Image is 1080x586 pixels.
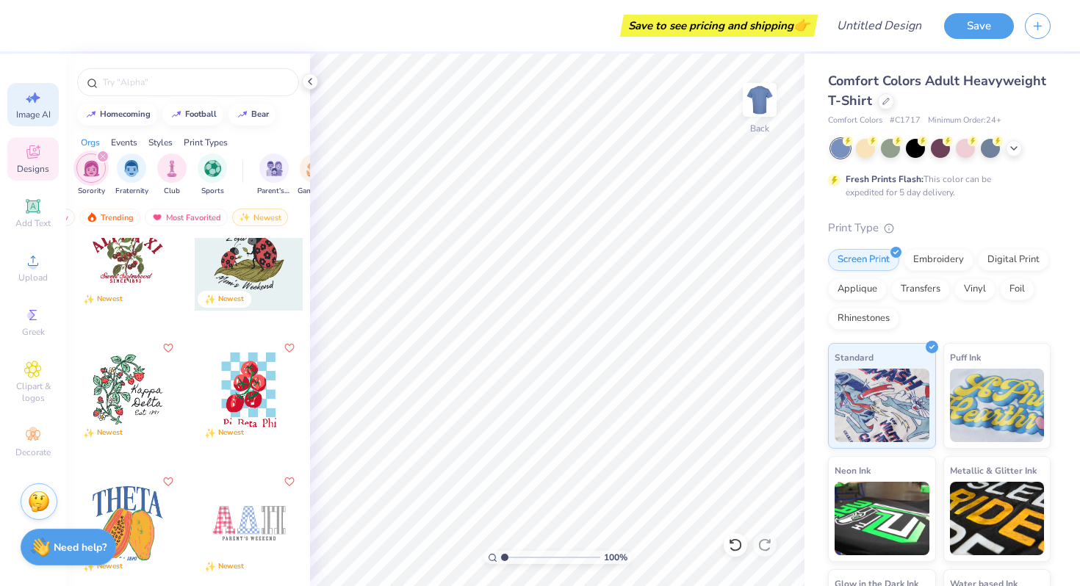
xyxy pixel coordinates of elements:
div: Print Types [184,136,228,149]
img: Metallic & Glitter Ink [950,482,1045,555]
img: Parent's Weekend Image [266,160,283,177]
button: filter button [298,153,331,197]
span: Neon Ink [835,463,871,478]
button: Like [159,473,177,491]
div: bear [251,110,269,118]
div: Styles [148,136,173,149]
div: Events [111,136,137,149]
div: Newest [97,427,123,438]
button: homecoming [77,104,157,126]
button: filter button [198,153,227,197]
button: filter button [76,153,106,197]
span: # C1717 [890,115,921,127]
div: filter for Club [157,153,187,197]
img: trend_line.gif [170,110,182,119]
span: Upload [18,272,48,283]
button: football [162,104,223,126]
span: 100 % [604,551,627,564]
div: Newest [218,294,244,305]
div: Transfers [891,278,950,300]
div: Digital Print [978,249,1049,271]
span: Image AI [16,109,51,120]
div: Vinyl [954,278,996,300]
img: Neon Ink [835,482,929,555]
img: Puff Ink [950,369,1045,442]
span: 👉 [793,16,810,34]
div: filter for Sports [198,153,227,197]
div: Screen Print [828,249,899,271]
strong: Need help? [54,540,107,554]
div: Most Favorited [145,209,228,226]
div: Newest [218,561,244,572]
span: Game Day [298,186,331,197]
img: Club Image [164,160,180,177]
span: Standard [835,350,874,365]
div: Back [750,122,769,135]
button: filter button [157,153,187,197]
button: filter button [115,153,148,197]
span: Comfort Colors [828,115,882,127]
div: football [185,110,217,118]
div: Newest [97,561,123,572]
span: Minimum Order: 24 + [928,115,1001,127]
div: homecoming [100,110,151,118]
img: Standard [835,369,929,442]
div: Rhinestones [828,308,899,330]
div: Save to see pricing and shipping [624,15,814,37]
span: Greek [22,326,45,338]
img: Game Day Image [306,160,323,177]
button: Like [159,339,177,357]
img: most_fav.gif [151,212,163,223]
div: Print Type [828,220,1051,236]
button: bear [228,104,276,126]
img: trending.gif [86,212,98,223]
div: Foil [1000,278,1034,300]
div: This color can be expedited for 5 day delivery. [846,173,1026,199]
img: Back [745,85,774,115]
img: trend_line.gif [237,110,248,119]
strong: Fresh Prints Flash: [846,173,924,185]
div: Orgs [81,136,100,149]
input: Untitled Design [825,11,933,40]
div: filter for Fraternity [115,153,148,197]
div: filter for Game Day [298,153,331,197]
span: Add Text [15,217,51,229]
img: Sports Image [204,160,221,177]
button: Save [944,13,1014,39]
div: Newest [97,294,123,305]
span: Club [164,186,180,197]
div: Embroidery [904,249,973,271]
button: Like [281,339,298,357]
span: Clipart & logos [7,380,59,404]
span: Designs [17,163,49,175]
img: Fraternity Image [123,160,140,177]
img: trend_line.gif [85,110,97,119]
span: Decorate [15,446,51,458]
div: filter for Sorority [76,153,106,197]
input: Try "Alpha" [101,75,289,90]
span: Puff Ink [950,350,981,365]
span: Parent's Weekend [257,186,291,197]
img: Sorority Image [83,160,100,177]
div: filter for Parent's Weekend [257,153,291,197]
span: Fraternity [115,186,148,197]
span: Sports [201,186,224,197]
div: Trending [79,209,140,226]
div: Applique [828,278,887,300]
img: newest.gif [239,212,251,223]
span: Sorority [78,186,105,197]
button: filter button [257,153,291,197]
span: Comfort Colors Adult Heavyweight T-Shirt [828,72,1046,109]
button: Like [281,473,298,491]
div: Newest [232,209,288,226]
span: Metallic & Glitter Ink [950,463,1037,478]
div: Newest [218,427,244,438]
